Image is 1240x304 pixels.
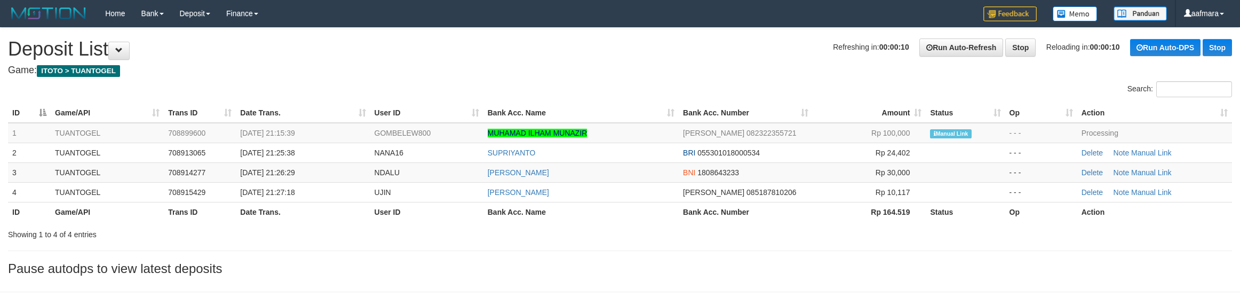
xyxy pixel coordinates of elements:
span: 708914277 [168,168,205,177]
th: Status [926,202,1005,222]
a: Delete [1082,149,1103,157]
th: ID [8,202,51,222]
th: Bank Acc. Number: activate to sort column ascending [679,103,813,123]
span: [DATE] 21:25:38 [240,149,295,157]
span: Rp 24,402 [876,149,910,157]
th: Bank Acc. Name [483,202,679,222]
th: Amount: activate to sort column ascending [813,103,926,123]
span: Refreshing in: [833,43,909,51]
span: BRI [683,149,695,157]
th: Op: activate to sort column ascending [1005,103,1077,123]
h1: Deposit List [8,38,1232,60]
span: Copy 1808643233 to clipboard [697,168,739,177]
th: Action [1077,202,1232,222]
a: [PERSON_NAME] [488,188,549,197]
td: 1 [8,123,51,143]
span: BNI [683,168,695,177]
span: Rp 100,000 [871,129,910,137]
th: ID: activate to sort column descending [8,103,51,123]
span: Rp 10,117 [876,188,910,197]
td: TUANTOGEL [51,162,164,182]
a: Delete [1082,168,1103,177]
strong: 00:00:10 [1090,43,1120,51]
a: Delete [1082,188,1103,197]
a: [PERSON_NAME] [488,168,549,177]
span: Rp 30,000 [876,168,910,177]
th: User ID: activate to sort column ascending [370,103,483,123]
span: GOMBELEW800 [375,129,431,137]
td: TUANTOGEL [51,143,164,162]
a: Manual Link [1131,168,1172,177]
th: Rp 164.519 [813,202,926,222]
td: TUANTOGEL [51,182,164,202]
strong: 00:00:10 [879,43,909,51]
a: Stop [1005,38,1036,57]
th: Bank Acc. Number [679,202,813,222]
th: Status: activate to sort column ascending [926,103,1005,123]
span: ITOTO > TUANTOGEL [37,65,120,77]
a: Note [1114,188,1130,197]
span: Copy 082322355721 to clipboard [746,129,796,137]
label: Search: [1127,81,1232,97]
a: MUHAMAD ILHAM MUNAZIR [488,129,587,137]
td: - - - [1005,143,1077,162]
span: 708899600 [168,129,205,137]
th: Trans ID: activate to sort column ascending [164,103,236,123]
th: User ID [370,202,483,222]
td: - - - [1005,182,1077,202]
a: Manual Link [1131,149,1172,157]
span: [DATE] 21:15:39 [240,129,295,137]
span: UJIN [375,188,391,197]
span: Reloading in: [1046,43,1120,51]
td: TUANTOGEL [51,123,164,143]
th: Op [1005,202,1077,222]
span: Manually Linked [930,129,971,138]
th: Action: activate to sort column ascending [1077,103,1232,123]
th: Game/API [51,202,164,222]
th: Date Trans. [236,202,370,222]
a: SUPRIYANTO [488,149,536,157]
a: Note [1114,168,1130,177]
th: Bank Acc. Name: activate to sort column ascending [483,103,679,123]
th: Trans ID [164,202,236,222]
img: MOTION_logo.png [8,5,89,21]
td: 2 [8,143,51,162]
span: [DATE] 21:26:29 [240,168,295,177]
td: - - - [1005,162,1077,182]
span: Copy 085187810206 to clipboard [746,188,796,197]
td: 3 [8,162,51,182]
img: Button%20Memo.svg [1053,6,1098,21]
img: Feedback.jpg [983,6,1037,21]
td: 4 [8,182,51,202]
input: Search: [1156,81,1232,97]
a: Run Auto-Refresh [919,38,1003,57]
span: [PERSON_NAME] [683,129,744,137]
a: Run Auto-DPS [1130,39,1201,56]
h3: Pause autodps to view latest deposits [8,262,1232,276]
th: Game/API: activate to sort column ascending [51,103,164,123]
td: - - - [1005,123,1077,143]
span: 708915429 [168,188,205,197]
span: NDALU [375,168,400,177]
h4: Game: [8,65,1232,76]
a: Note [1114,149,1130,157]
span: Copy 055301018000534 to clipboard [697,149,760,157]
div: Showing 1 to 4 of 4 entries [8,225,508,240]
span: 708913065 [168,149,205,157]
td: Processing [1077,123,1232,143]
th: Date Trans.: activate to sort column ascending [236,103,370,123]
span: [PERSON_NAME] [683,188,744,197]
a: Stop [1203,39,1232,56]
span: [DATE] 21:27:18 [240,188,295,197]
img: panduan.png [1114,6,1167,21]
a: Manual Link [1131,188,1172,197]
span: NANA16 [375,149,403,157]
